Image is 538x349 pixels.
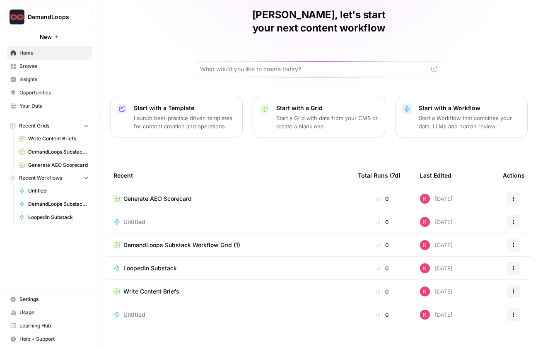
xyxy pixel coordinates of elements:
[19,49,89,57] span: Home
[358,241,407,249] div: 0
[276,114,378,130] p: Start a Grid with data from your CMS or create a blank one
[15,184,92,197] a: Untitled
[28,187,89,195] span: Untitled
[113,164,345,187] div: Recent
[113,195,345,203] a: Generate AEO Scorecard
[276,104,378,112] p: Start with a Grid
[19,296,89,303] span: Settings
[123,218,145,226] span: Untitled
[7,46,92,60] a: Home
[7,60,92,73] a: Browse
[123,310,145,319] span: Untitled
[7,99,92,113] a: Your Data
[123,241,240,249] span: DemandLoops Substack Workflow Grid (1)
[7,73,92,86] a: Insights
[19,102,89,110] span: Your Data
[19,89,89,96] span: Opportunities
[28,214,89,221] span: LoopedIn Substack
[110,97,243,137] button: Start with a TemplateLaunch best-practice driven templates for content creation and operations
[358,287,407,296] div: 0
[358,218,407,226] div: 0
[15,197,92,211] a: DemandLoops Substack Workflow
[419,114,521,130] p: Start a Workflow that combines your data, LLMs and human review
[253,97,385,137] button: Start with a GridStart a Grid with data from your CMS or create a blank one
[123,264,177,272] span: LoopedIn Substack
[113,241,345,249] a: DemandLoops Substack Workflow Grid (1)
[7,86,92,99] a: Opportunities
[420,263,453,273] div: [DATE]
[15,145,92,159] a: DemandLoops Substack Workflow Grid (1)
[503,164,525,187] div: Actions
[419,104,521,112] p: Start with a Workflow
[10,10,24,24] img: DemandLoops Logo
[420,263,430,273] img: mndedvvmjty19r94p22ib3v7qxfu
[113,264,345,272] a: LoopedIn Substack
[420,310,430,320] img: mndedvvmjty19r94p22ib3v7qxfu
[358,195,407,203] div: 0
[15,159,92,172] a: Generate AEO Scorecard
[7,7,92,27] button: Workspace: DemandLoops
[19,322,89,330] span: Learning Hub
[19,76,89,83] span: Insights
[19,309,89,316] span: Usage
[7,120,92,132] button: Recent Grids
[113,218,345,226] a: Untitled
[420,194,430,204] img: mndedvvmjty19r94p22ib3v7qxfu
[358,164,400,187] div: Total Runs (7d)
[395,97,528,137] button: Start with a WorkflowStart a Workflow that combines your data, LLMs and human review
[7,172,92,184] button: Recent Workflows
[420,217,453,227] div: [DATE]
[420,240,430,250] img: mndedvvmjty19r94p22ib3v7qxfu
[7,319,92,332] a: Learning Hub
[420,286,453,296] div: [DATE]
[19,122,49,130] span: Recent Grids
[113,310,345,319] a: Untitled
[420,310,453,320] div: [DATE]
[420,217,430,227] img: mndedvvmjty19r94p22ib3v7qxfu
[7,306,92,319] a: Usage
[28,13,78,21] span: DemandLoops
[200,65,428,73] input: What would you like to create today?
[358,310,407,319] div: 0
[28,135,89,142] span: Write Content Briefs
[113,287,345,296] a: Write Content Briefs
[123,287,179,296] span: Write Content Briefs
[134,114,236,130] p: Launch best-practice driven templates for content creation and operations
[358,264,407,272] div: 0
[123,195,192,203] span: Generate AEO Scorecard
[134,104,236,112] p: Start with a Template
[40,33,52,41] span: New
[28,148,89,156] span: DemandLoops Substack Workflow Grid (1)
[420,194,453,204] div: [DATE]
[7,293,92,306] a: Settings
[19,335,89,343] span: Help + Support
[7,31,92,43] button: New
[420,164,451,187] div: Last Edited
[19,63,89,70] span: Browse
[28,161,89,169] span: Generate AEO Scorecard
[28,200,89,208] span: DemandLoops Substack Workflow
[420,240,453,250] div: [DATE]
[195,8,443,35] h1: [PERSON_NAME], let's start your next content workflow
[15,211,92,224] a: LoopedIn Substack
[19,174,62,182] span: Recent Workflows
[15,132,92,145] a: Write Content Briefs
[420,286,430,296] img: mndedvvmjty19r94p22ib3v7qxfu
[7,332,92,346] button: Help + Support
